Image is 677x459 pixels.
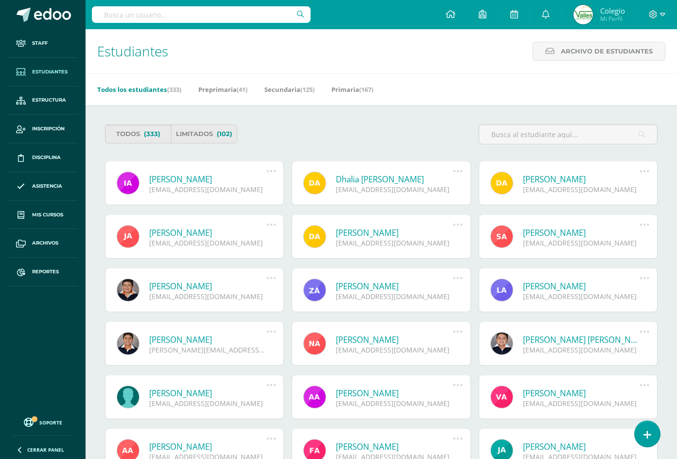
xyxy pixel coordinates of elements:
[336,292,453,301] div: [EMAIL_ADDRESS][DOMAIN_NAME]
[561,42,653,60] span: Archivo de Estudiantes
[12,415,74,428] a: Soporte
[336,185,453,194] div: [EMAIL_ADDRESS][DOMAIN_NAME]
[97,82,181,97] a: Todos los estudiantes(333)
[32,268,59,276] span: Reportes
[32,182,62,190] span: Asistencia
[8,58,78,87] a: Estudiantes
[336,238,453,247] div: [EMAIL_ADDRESS][DOMAIN_NAME]
[523,292,640,301] div: [EMAIL_ADDRESS][DOMAIN_NAME]
[336,227,453,238] a: [PERSON_NAME]
[149,238,266,247] div: [EMAIL_ADDRESS][DOMAIN_NAME]
[523,238,640,247] div: [EMAIL_ADDRESS][DOMAIN_NAME]
[149,174,266,185] a: [PERSON_NAME]
[600,15,625,23] span: Mi Perfil
[39,419,62,426] span: Soporte
[264,82,314,97] a: Secundaria(125)
[32,154,61,161] span: Disciplina
[8,29,78,58] a: Staff
[336,174,453,185] a: Dhalia [PERSON_NAME]
[32,96,66,104] span: Estructura
[8,115,78,143] a: Inscripción
[198,82,247,97] a: Preprimaria(41)
[32,239,58,247] span: Archivos
[336,399,453,408] div: [EMAIL_ADDRESS][DOMAIN_NAME]
[523,334,640,345] a: [PERSON_NAME] [PERSON_NAME]
[359,85,373,94] span: (167)
[8,87,78,115] a: Estructura
[533,42,665,61] a: Archivo de Estudiantes
[149,388,266,399] a: [PERSON_NAME]
[217,125,232,143] span: (102)
[300,85,314,94] span: (125)
[523,281,640,292] a: [PERSON_NAME]
[8,229,78,258] a: Archivos
[600,6,625,16] span: Colegio
[523,174,640,185] a: [PERSON_NAME]
[523,227,640,238] a: [PERSON_NAME]
[8,172,78,201] a: Asistencia
[149,292,266,301] div: [EMAIL_ADDRESS][DOMAIN_NAME]
[144,125,160,143] span: (333)
[523,185,640,194] div: [EMAIL_ADDRESS][DOMAIN_NAME]
[167,85,181,94] span: (333)
[336,388,453,399] a: [PERSON_NAME]
[8,258,78,286] a: Reportes
[149,185,266,194] div: [EMAIL_ADDRESS][DOMAIN_NAME]
[149,334,266,345] a: [PERSON_NAME]
[8,201,78,229] a: Mis cursos
[523,345,640,354] div: [EMAIL_ADDRESS][DOMAIN_NAME]
[149,441,266,452] a: [PERSON_NAME]
[523,388,640,399] a: [PERSON_NAME]
[32,39,48,47] span: Staff
[149,399,266,408] div: [EMAIL_ADDRESS][DOMAIN_NAME]
[27,446,64,453] span: Cerrar panel
[573,5,593,24] img: 6662caab5368120307d9ba51037d29bc.png
[237,85,247,94] span: (41)
[523,399,640,408] div: [EMAIL_ADDRESS][DOMAIN_NAME]
[171,124,237,143] a: Limitados(102)
[92,6,311,23] input: Busca un usuario...
[32,211,63,219] span: Mis cursos
[97,42,168,60] span: Estudiantes
[105,124,171,143] a: Todos(333)
[523,441,640,452] a: [PERSON_NAME]
[32,125,65,133] span: Inscripción
[479,125,657,144] input: Busca al estudiante aquí...
[149,227,266,238] a: [PERSON_NAME]
[149,345,266,354] div: [PERSON_NAME][EMAIL_ADDRESS][DOMAIN_NAME]
[336,345,453,354] div: [EMAIL_ADDRESS][DOMAIN_NAME]
[336,334,453,345] a: [PERSON_NAME]
[331,82,373,97] a: Primaria(167)
[336,281,453,292] a: [PERSON_NAME]
[149,281,266,292] a: [PERSON_NAME]
[32,68,68,76] span: Estudiantes
[8,143,78,172] a: Disciplina
[336,441,453,452] a: [PERSON_NAME]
